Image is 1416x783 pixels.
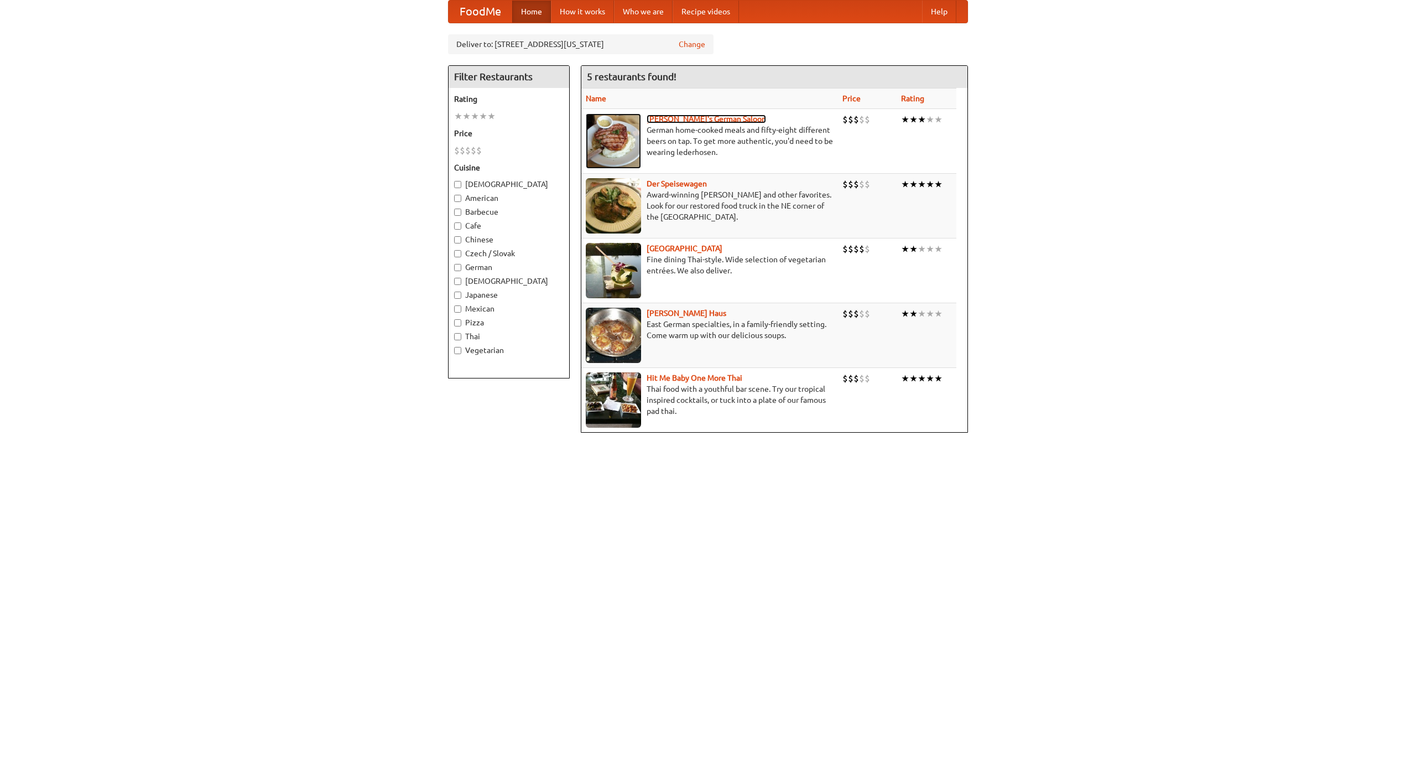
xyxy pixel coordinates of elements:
li: $ [454,144,460,157]
li: $ [859,113,865,126]
li: ★ [934,243,943,255]
li: ★ [901,113,909,126]
input: Barbecue [454,209,461,216]
a: FoodMe [449,1,512,23]
li: ★ [918,308,926,320]
li: ★ [918,113,926,126]
img: satay.jpg [586,243,641,298]
li: ★ [909,243,918,255]
a: Name [586,94,606,103]
a: Change [679,39,705,50]
li: $ [865,178,870,190]
li: $ [842,308,848,320]
li: ★ [901,308,909,320]
li: ★ [934,113,943,126]
label: Mexican [454,303,564,314]
label: Chinese [454,234,564,245]
img: kohlhaus.jpg [586,308,641,363]
li: $ [859,372,865,385]
li: ★ [934,308,943,320]
p: Award-winning [PERSON_NAME] and other favorites. Look for our restored food truck in the NE corne... [586,189,834,222]
input: Thai [454,333,461,340]
ng-pluralize: 5 restaurants found! [587,71,676,82]
li: $ [853,178,859,190]
p: Fine dining Thai-style. Wide selection of vegetarian entrées. We also deliver. [586,254,834,276]
a: Der Speisewagen [647,179,707,188]
label: Cafe [454,220,564,231]
label: [DEMOGRAPHIC_DATA] [454,276,564,287]
a: Who we are [614,1,673,23]
a: [PERSON_NAME]'s German Saloon [647,115,766,123]
li: ★ [909,113,918,126]
li: ★ [926,372,934,385]
li: $ [842,113,848,126]
b: Hit Me Baby One More Thai [647,374,742,382]
h5: Price [454,128,564,139]
input: Mexican [454,305,461,313]
li: ★ [934,178,943,190]
label: American [454,193,564,204]
li: $ [865,113,870,126]
li: $ [842,178,848,190]
input: Japanese [454,292,461,299]
li: $ [853,308,859,320]
li: $ [865,372,870,385]
a: Price [842,94,861,103]
li: $ [842,243,848,255]
li: ★ [471,110,479,122]
li: $ [476,144,482,157]
p: German home-cooked meals and fifty-eight different beers on tap. To get more authentic, you'd nee... [586,125,834,158]
li: $ [848,372,853,385]
a: How it works [551,1,614,23]
li: ★ [926,178,934,190]
li: $ [853,243,859,255]
h4: Filter Restaurants [449,66,569,88]
input: Pizza [454,319,461,326]
li: ★ [926,308,934,320]
li: ★ [918,243,926,255]
li: $ [848,178,853,190]
img: babythai.jpg [586,372,641,428]
a: [PERSON_NAME] Haus [647,309,726,318]
li: ★ [487,110,496,122]
li: $ [859,243,865,255]
li: ★ [909,308,918,320]
input: Czech / Slovak [454,250,461,257]
input: Cafe [454,222,461,230]
li: $ [460,144,465,157]
li: $ [848,308,853,320]
li: ★ [454,110,462,122]
label: Barbecue [454,206,564,217]
h5: Rating [454,94,564,105]
input: American [454,195,461,202]
a: Home [512,1,551,23]
label: Japanese [454,289,564,300]
li: $ [853,372,859,385]
li: ★ [479,110,487,122]
li: $ [848,113,853,126]
li: $ [848,243,853,255]
li: ★ [901,243,909,255]
li: ★ [909,372,918,385]
label: Czech / Slovak [454,248,564,259]
li: ★ [462,110,471,122]
p: East German specialties, in a family-friendly setting. Come warm up with our delicious soups. [586,319,834,341]
li: ★ [909,178,918,190]
li: ★ [901,372,909,385]
li: $ [865,243,870,255]
li: ★ [926,113,934,126]
input: [DEMOGRAPHIC_DATA] [454,278,461,285]
li: $ [853,113,859,126]
label: Thai [454,331,564,342]
img: esthers.jpg [586,113,641,169]
a: Rating [901,94,924,103]
a: Recipe videos [673,1,739,23]
li: $ [865,308,870,320]
input: Chinese [454,236,461,243]
a: Help [922,1,956,23]
li: ★ [934,372,943,385]
input: Vegetarian [454,347,461,354]
img: speisewagen.jpg [586,178,641,234]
